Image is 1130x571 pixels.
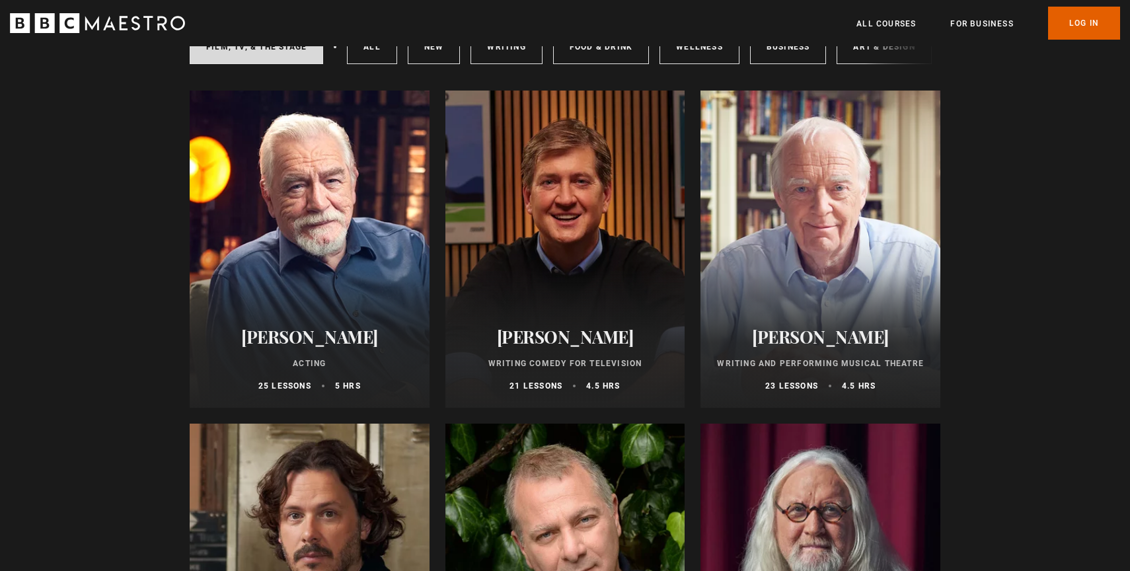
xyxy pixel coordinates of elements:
p: 5 hrs [335,380,361,392]
a: Wellness [659,30,739,64]
a: Business [750,30,827,64]
svg: BBC Maestro [10,13,185,33]
p: 21 lessons [509,380,562,392]
p: 4.5 hrs [842,380,876,392]
a: All [347,30,397,64]
p: Writing and Performing Musical Theatre [716,358,924,369]
a: [PERSON_NAME] Writing and Performing Musical Theatre 23 lessons 4.5 hrs [700,91,940,408]
h2: [PERSON_NAME] [206,326,414,347]
h2: [PERSON_NAME] [461,326,669,347]
a: Art & Design [837,30,931,64]
a: All Courses [856,17,916,30]
a: Writing [471,30,542,64]
a: [PERSON_NAME] Writing Comedy for Television 21 lessons 4.5 hrs [445,91,685,408]
a: Film, TV, & The Stage [190,30,323,64]
a: For business [950,17,1013,30]
p: 25 lessons [258,380,311,392]
a: [PERSON_NAME] Acting 25 lessons 5 hrs [190,91,430,408]
nav: Primary [856,7,1120,40]
a: New [408,30,461,64]
p: Acting [206,358,414,369]
a: Log In [1048,7,1120,40]
a: Food & Drink [553,30,649,64]
p: Writing Comedy for Television [461,358,669,369]
p: 23 lessons [765,380,818,392]
h2: [PERSON_NAME] [716,326,924,347]
p: 4.5 hrs [586,380,620,392]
